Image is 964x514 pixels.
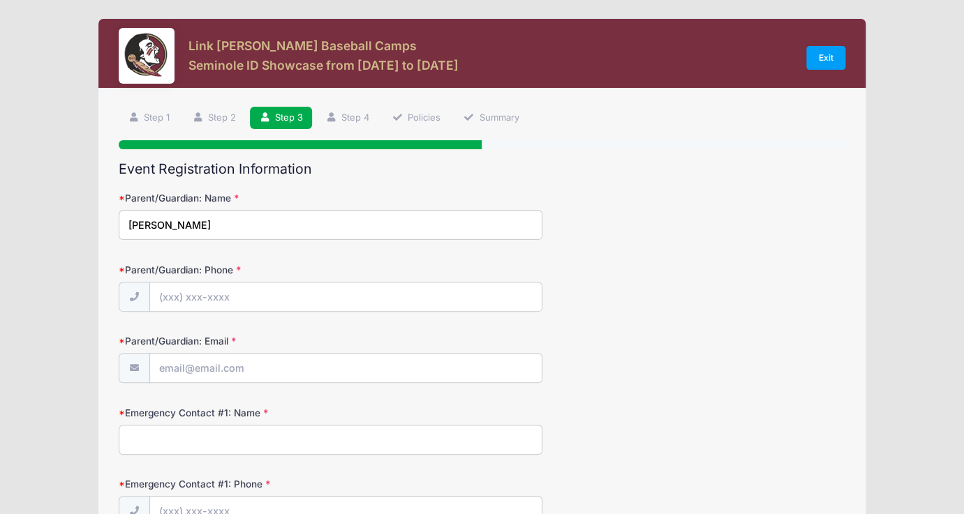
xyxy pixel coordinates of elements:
input: email@email.com [149,353,543,383]
label: Parent/Guardian: Email [119,334,361,348]
a: Exit [806,46,845,70]
a: Step 2 [184,107,246,130]
label: Parent/Guardian: Name [119,191,361,205]
h3: Seminole ID Showcase from [DATE] to [DATE] [188,58,459,73]
label: Parent/Guardian: Phone [119,263,361,277]
h2: Event Registration Information [119,161,845,177]
h3: Link [PERSON_NAME] Baseball Camps [188,38,459,53]
label: Emergency Contact #1: Phone [119,477,361,491]
a: Policies [383,107,450,130]
a: Step 4 [316,107,378,130]
a: Summary [454,107,528,130]
input: (xxx) xxx-xxxx [149,282,543,312]
a: Step 1 [119,107,179,130]
label: Emergency Contact #1: Name [119,406,361,420]
a: Step 3 [250,107,312,130]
